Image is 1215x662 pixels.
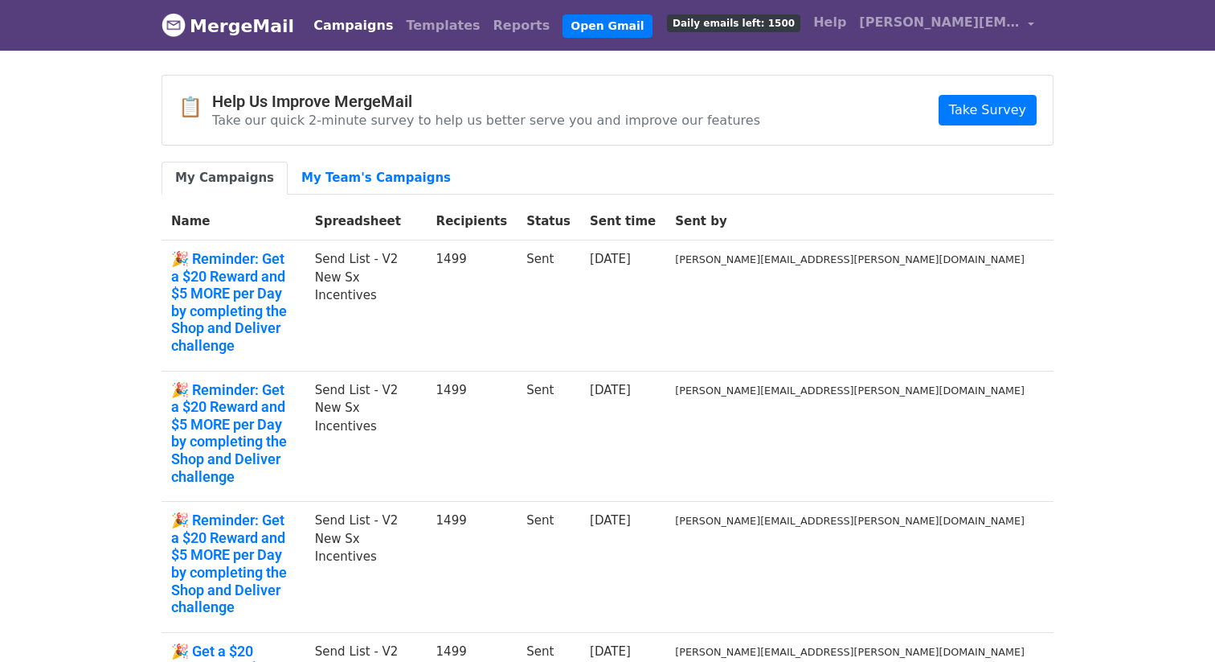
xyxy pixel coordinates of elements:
[427,241,517,372] td: 1499
[178,96,212,119] span: 📋
[517,203,580,241] th: Status
[807,6,853,39] a: Help
[162,13,186,37] img: MergeMail logo
[427,371,517,502] td: 1499
[675,515,1025,527] small: [PERSON_NAME][EMAIL_ADDRESS][PERSON_NAME][DOMAIN_NAME]
[853,6,1041,44] a: [PERSON_NAME][EMAIL_ADDRESS][PERSON_NAME][DOMAIN_NAME]
[661,6,807,39] a: Daily emails left: 1500
[517,502,580,633] td: Sent
[859,13,1020,32] span: [PERSON_NAME][EMAIL_ADDRESS][PERSON_NAME][DOMAIN_NAME]
[212,92,760,111] h4: Help Us Improve MergeMail
[427,502,517,633] td: 1499
[590,513,631,528] a: [DATE]
[305,241,427,372] td: Send List - V2 New Sx Incentives
[307,10,399,42] a: Campaigns
[162,9,294,43] a: MergeMail
[590,383,631,397] a: [DATE]
[675,646,1025,658] small: [PERSON_NAME][EMAIL_ADDRESS][PERSON_NAME][DOMAIN_NAME]
[399,10,486,42] a: Templates
[427,203,517,241] th: Recipients
[162,162,288,195] a: My Campaigns
[212,112,760,129] p: Take our quick 2-minute survey to help us better serve you and improve our features
[305,371,427,502] td: Send List - V2 New Sx Incentives
[675,384,1025,397] small: [PERSON_NAME][EMAIL_ADDRESS][PERSON_NAME][DOMAIN_NAME]
[562,14,652,38] a: Open Gmail
[171,250,296,355] a: 🎉 Reminder: Get a $20 Reward and $5 MORE per Day by completing the Shop and Deliver challenge
[517,371,580,502] td: Sent
[305,203,427,241] th: Spreadsheet
[675,253,1025,265] small: [PERSON_NAME][EMAIL_ADDRESS][PERSON_NAME][DOMAIN_NAME]
[665,203,1034,241] th: Sent by
[590,252,631,266] a: [DATE]
[171,512,296,616] a: 🎉 Reminder: Get a $20 Reward and $5 MORE per Day by completing the Shop and Deliver challenge
[590,644,631,659] a: [DATE]
[939,95,1037,125] a: Take Survey
[288,162,464,195] a: My Team's Campaigns
[517,241,580,372] td: Sent
[305,502,427,633] td: Send List - V2 New Sx Incentives
[162,203,305,241] th: Name
[171,381,296,486] a: 🎉 Reminder: Get a $20 Reward and $5 MORE per Day by completing the Shop and Deliver challenge
[667,14,800,32] span: Daily emails left: 1500
[487,10,557,42] a: Reports
[580,203,665,241] th: Sent time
